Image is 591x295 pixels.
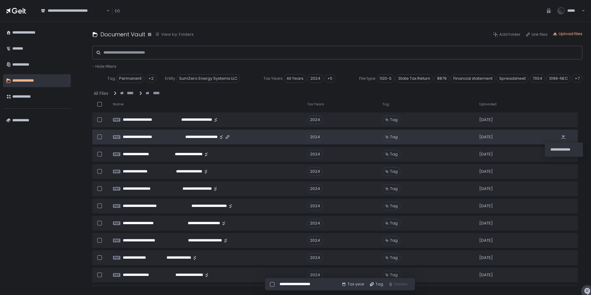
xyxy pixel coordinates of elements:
span: [DATE] [479,220,493,226]
button: Link files [525,32,548,37]
span: Tag [390,272,398,278]
span: [DATE] [479,203,493,209]
span: Tax Years [263,76,283,81]
button: View by: Folders [155,32,194,37]
span: [DATE] [479,169,493,174]
span: 7004 [530,74,545,83]
span: 2024 [308,74,323,83]
div: +7 [572,74,582,83]
div: +5 [324,74,335,83]
span: Tag [390,134,398,140]
div: All Files [94,90,108,96]
span: [DATE] [479,117,493,123]
span: Uploaded [479,102,497,107]
div: Search for option [37,4,110,17]
span: Tag [382,102,389,107]
button: Add folder [493,32,521,37]
span: All Years [284,74,306,83]
span: Tax Years [307,102,324,107]
span: Tag [390,203,398,209]
button: Tag [369,281,383,287]
span: Name [113,102,123,107]
span: [DATE] [479,272,493,278]
div: 2024 [307,219,323,228]
span: [DATE] [479,238,493,243]
div: 2024 [307,150,323,159]
span: Tag [390,152,398,157]
span: [DATE] [479,186,493,192]
div: 2024 [307,271,323,279]
button: - Hide filters [92,64,116,69]
button: Tax year [341,281,364,287]
span: [DATE] [479,152,493,157]
span: Spreadsheet [497,74,529,83]
span: 1120-S [377,74,394,83]
div: 2024 [307,253,323,262]
span: Tag [390,117,398,123]
span: Tag [390,238,398,243]
div: 2024 [307,115,323,124]
div: +2 [146,74,156,83]
span: Tag [107,76,115,81]
span: 1099-NEC [546,74,571,83]
span: Entity [165,76,175,81]
span: Permanent [116,74,144,83]
div: 2024 [307,167,323,176]
button: All Files [94,90,110,96]
span: 8879 [434,74,449,83]
span: File type [359,76,376,81]
span: Tag [390,255,398,261]
button: Upload files [553,31,582,37]
span: [DATE] [479,134,493,140]
div: 2024 [307,202,323,210]
div: 2024 [307,133,323,141]
span: SumZero Energy Systems LLC [176,74,240,83]
h1: Document Vault [100,30,145,38]
span: Tag [390,169,398,174]
span: Financial statement [451,74,495,83]
span: [DATE] [479,255,493,261]
div: 2024 [307,236,323,245]
span: State Tax Return [396,74,433,83]
span: - Hide filters [92,63,116,69]
span: Tag [390,186,398,192]
div: 2024 [307,184,323,193]
span: Tag [390,220,398,226]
